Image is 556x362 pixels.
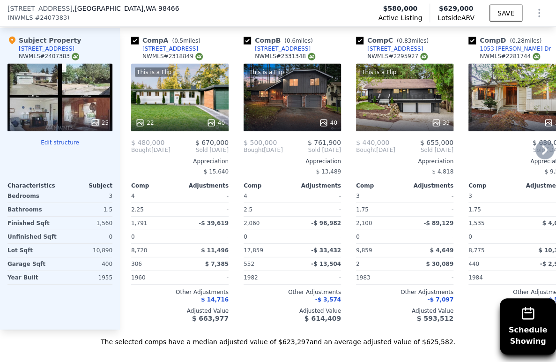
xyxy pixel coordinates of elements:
[168,38,204,44] span: ( miles)
[7,271,58,284] div: Year Built
[420,139,453,146] span: $ 655,000
[468,234,472,240] span: 0
[255,53,315,60] div: NWMLS # 2331348
[530,4,549,23] button: Show Options
[420,53,428,60] img: NWMLS Logo
[244,139,277,146] span: $ 500,000
[7,217,58,230] div: Finished Sqft
[207,118,225,128] div: 40
[131,307,229,315] div: Adjusted Value
[131,182,180,189] div: Comp
[308,53,315,60] img: NWMLS Logo
[131,45,198,53] a: [STREET_ADDRESS]
[437,13,474,23] span: Lotside ARV
[135,118,154,128] div: 22
[182,230,229,243] div: -
[143,5,179,12] span: , WA 98466
[308,139,341,146] span: $ 761,900
[393,38,432,44] span: ( miles)
[180,182,229,189] div: Adjustments
[244,45,311,53] a: [STREET_ADDRESS]
[417,315,453,322] span: $ 593,512
[500,298,556,354] button: ScheduleShowing
[131,203,178,216] div: 2.25
[62,271,112,284] div: 1955
[255,45,311,53] div: [STREET_ADDRESS]
[367,45,423,53] div: [STREET_ADDRESS]
[468,45,551,53] a: 1053 [PERSON_NAME] Dr
[171,146,229,154] span: Sold [DATE]
[356,158,453,165] div: Appreciation
[423,220,453,226] span: -$ 89,129
[405,182,453,189] div: Adjustments
[244,193,247,199] span: 4
[407,271,453,284] div: -
[244,182,292,189] div: Comp
[407,203,453,216] div: -
[315,296,341,303] span: -$ 3,574
[383,4,418,13] span: $580,000
[7,203,58,216] div: Bathrooms
[367,53,428,60] div: NWMLS # 2295927
[244,220,259,226] span: 2,060
[199,220,229,226] span: -$ 39,619
[62,230,112,243] div: 0
[131,234,135,240] span: 0
[428,296,453,303] span: -$ 7,097
[356,220,372,226] span: 2,100
[201,296,229,303] span: $ 14,716
[131,261,142,267] span: 306
[287,38,296,44] span: 0.6
[468,182,517,189] div: Comp
[356,36,432,45] div: Comp C
[62,189,112,203] div: 3
[142,45,198,53] div: [STREET_ADDRESS]
[468,261,479,267] span: 440
[182,189,229,203] div: -
[356,271,403,284] div: 1983
[468,203,515,216] div: 1.75
[62,244,112,257] div: 10,890
[131,158,229,165] div: Appreciation
[7,244,58,257] div: Lot Sqft
[7,189,58,203] div: Bedrooms
[73,4,179,13] span: , [GEOGRAPHIC_DATA]
[131,193,135,199] span: 4
[283,146,341,154] span: Sold [DATE]
[407,230,453,243] div: -
[244,234,247,240] span: 0
[62,217,112,230] div: 1,560
[432,168,453,175] span: $ 4,818
[131,220,147,226] span: 1,791
[439,5,474,12] span: $629,000
[90,118,109,128] div: 25
[468,220,484,226] span: 1,535
[195,139,229,146] span: $ 670,000
[7,182,60,189] div: Characteristics
[244,146,264,154] span: Bought
[356,146,376,154] span: Bought
[316,168,341,175] span: $ 13,489
[7,36,81,45] div: Subject Property
[131,146,151,154] span: Bought
[131,146,171,154] div: [DATE]
[292,182,341,189] div: Adjustments
[395,146,453,154] span: Sold [DATE]
[244,146,283,154] div: [DATE]
[244,261,254,267] span: 552
[489,5,522,22] button: SAVE
[294,203,341,216] div: -
[356,146,395,154] div: [DATE]
[131,139,164,146] span: $ 480,000
[244,288,341,296] div: Other Adjustments
[244,36,317,45] div: Comp B
[294,189,341,203] div: -
[244,158,341,165] div: Appreciation
[431,118,450,128] div: 39
[195,53,203,60] img: NWMLS Logo
[182,271,229,284] div: -
[131,247,147,254] span: 8,720
[281,38,316,44] span: ( miles)
[360,68,398,77] div: This is a Flip
[244,203,290,216] div: 2.5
